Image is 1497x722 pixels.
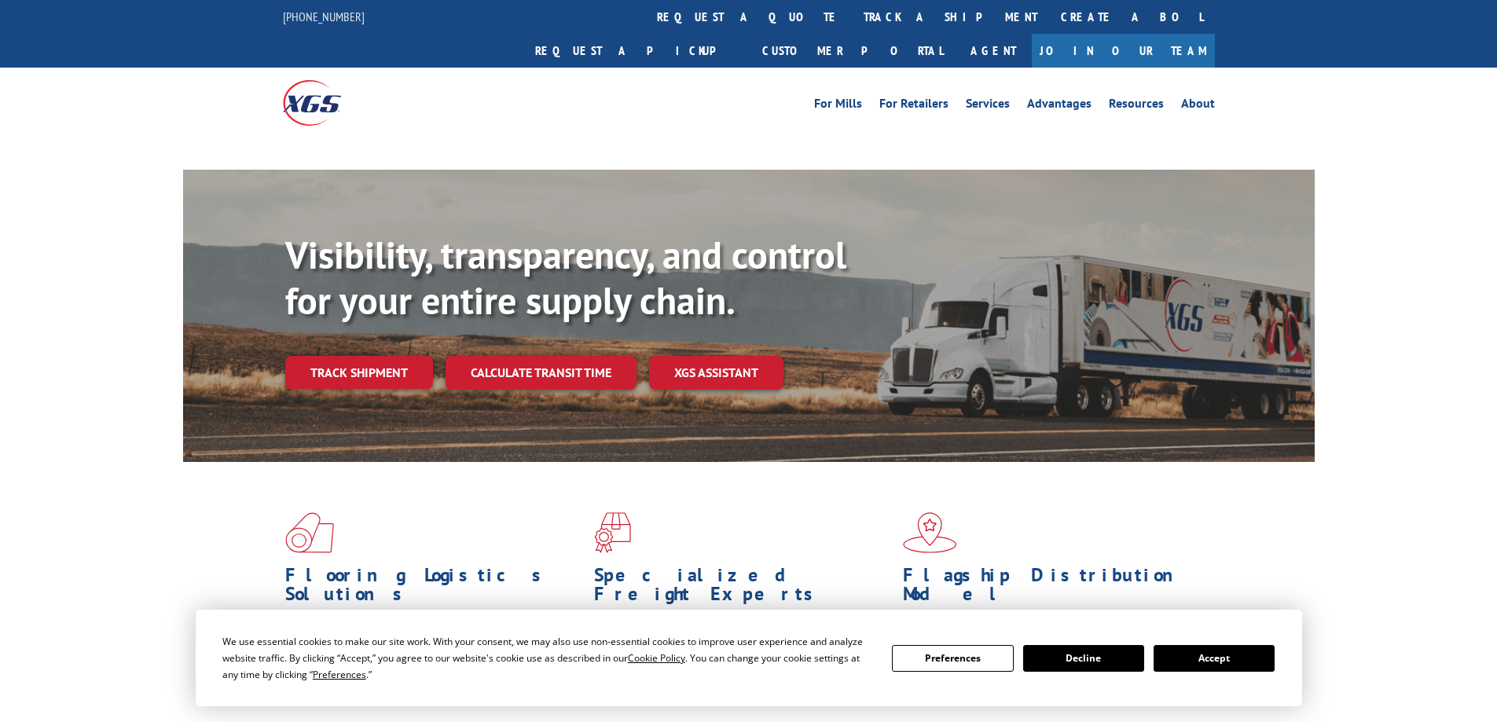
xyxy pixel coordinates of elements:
[594,512,631,553] img: xgs-icon-focused-on-flooring-red
[892,645,1013,672] button: Preferences
[523,34,750,68] a: Request a pickup
[903,512,957,553] img: xgs-icon-flagship-distribution-model-red
[903,566,1200,611] h1: Flagship Distribution Model
[879,97,948,115] a: For Retailers
[285,512,334,553] img: xgs-icon-total-supply-chain-intelligence-red
[446,356,637,390] a: Calculate transit time
[1032,34,1215,68] a: Join Our Team
[196,610,1302,706] div: Cookie Consent Prompt
[750,34,955,68] a: Customer Portal
[285,230,846,324] b: Visibility, transparency, and control for your entire supply chain.
[1181,97,1215,115] a: About
[1023,645,1144,672] button: Decline
[1109,97,1164,115] a: Resources
[1027,97,1092,115] a: Advantages
[313,668,366,681] span: Preferences
[628,651,685,665] span: Cookie Policy
[814,97,862,115] a: For Mills
[1154,645,1275,672] button: Accept
[285,356,433,389] a: Track shipment
[285,566,582,611] h1: Flooring Logistics Solutions
[966,97,1010,115] a: Services
[649,356,783,390] a: XGS ASSISTANT
[594,566,891,611] h1: Specialized Freight Experts
[222,633,873,683] div: We use essential cookies to make our site work. With your consent, we may also use non-essential ...
[955,34,1032,68] a: Agent
[283,9,365,24] a: [PHONE_NUMBER]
